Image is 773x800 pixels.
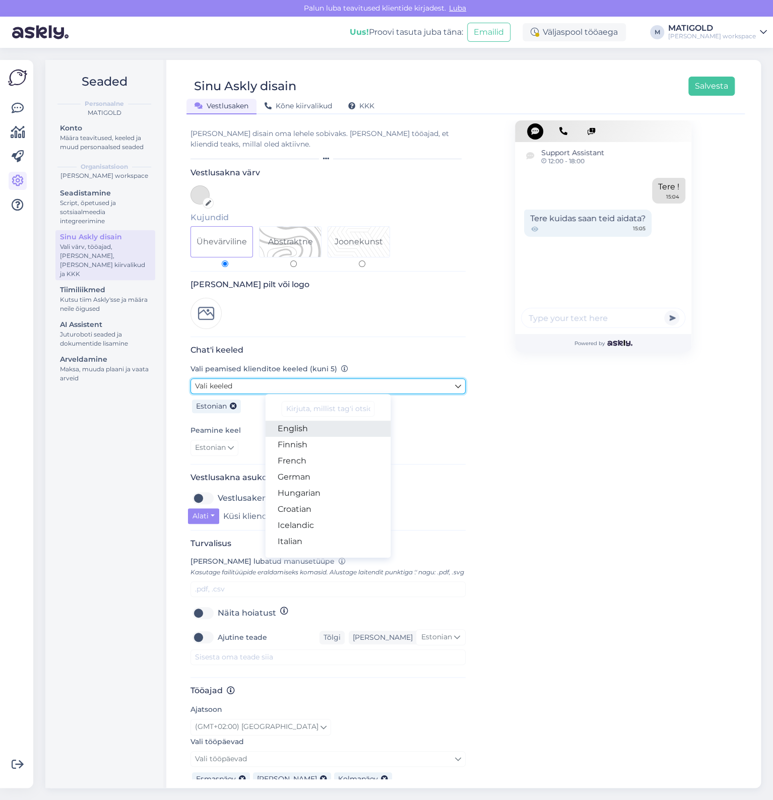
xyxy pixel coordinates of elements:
[197,236,247,248] div: Ühevärviline
[53,171,155,180] div: [PERSON_NAME] workspace
[190,751,466,767] a: Vali tööpäevad
[668,32,756,40] div: [PERSON_NAME] workspace
[652,178,685,204] div: Tere !
[266,421,391,437] a: English
[190,280,466,289] h3: [PERSON_NAME] pilt või logo
[421,632,452,643] span: Estonian
[190,440,238,456] a: Estonian
[55,186,155,227] a: SeadistamineScript, õpetused ja sotsiaalmeedia integreerimine
[348,101,374,110] span: KKK
[190,364,348,374] label: Vali peamised klienditoe keeled (kuni 5)
[266,517,391,534] a: Icelandic
[350,26,463,38] div: Proovi tasuta juba täna:
[359,260,365,267] input: Pattern 2Joonekunst
[60,285,151,295] div: Tiimiliikmed
[257,774,317,783] span: [PERSON_NAME]
[60,198,151,226] div: Script, õpetused ja sotsiaalmeedia integreerimine
[55,121,155,153] a: KontoMäära teavitused, keeled ja muud personaalsed seaded
[190,737,244,747] label: Vali tööpäevad
[266,453,391,469] a: French
[55,318,155,350] a: AI AssistentJuturoboti seaded ja dokumentide lisamine
[524,210,652,237] div: Tere kuidas saan teid aidata?
[194,77,296,96] div: Sinu Askly disain
[190,473,466,482] h3: Vestlusakna asukoht ja kontaktide päring
[266,485,391,501] a: Hungarian
[190,704,222,715] label: Ajatsoon
[190,557,335,566] span: [PERSON_NAME] lubatud manusetüüpe
[266,437,391,453] a: Finnish
[190,539,466,548] h3: Turvalisus
[265,101,332,110] span: Kõne kiirvalikud
[467,23,510,42] button: Emailid
[650,25,664,39] div: M
[60,295,151,313] div: Kutsu tiim Askly'sse ja määra neile õigused
[190,168,466,177] h3: Vestlusakna värv
[190,378,466,394] a: Vali keeled
[85,99,124,108] b: Personaalne
[666,193,679,201] div: 15:04
[688,77,735,96] button: Salvesta
[190,128,466,150] div: [PERSON_NAME] disain oma lehele sobivaks. [PERSON_NAME] tööajad, et kliendid teaks, millal oled a...
[335,236,383,248] div: Joonekunst
[266,501,391,517] a: Croatian
[223,508,290,524] label: Küsi kliendi infot
[190,568,464,576] span: Kasutage failitüüpide eraldamiseks komasid. Alustage laitendit punktiga '.' nagu: .pdf, .svg
[222,260,228,267] input: Ühevärviline
[60,123,151,134] div: Konto
[53,72,155,91] h2: Seaded
[541,158,604,164] span: 12:00 - 18:00
[53,108,155,117] div: MATIGOLD
[668,24,767,40] a: MATIGOLD[PERSON_NAME] workspace
[282,401,374,417] input: Kirjuta, millist tag'i otsid
[290,260,297,267] input: Pattern 1Abstraktne
[218,605,276,621] label: Näita hoiatust
[190,581,466,597] input: .pdf, .csv
[319,631,345,644] div: Tõlgi
[195,381,232,390] span: Vali keeled
[195,101,248,110] span: Vestlusaken
[60,319,151,330] div: AI Assistent
[55,353,155,384] a: ArveldamineMaksa, muuda plaani ja vaata arveid
[190,425,241,436] label: Peamine keel
[60,134,151,152] div: Määra teavitused, keeled ja muud personaalsed seaded
[195,442,226,453] span: Estonian
[60,354,151,365] div: Arveldamine
[607,340,632,346] img: Askly
[523,23,626,41] div: Väljaspool tööaega
[218,629,267,645] label: Ajutine teade
[446,4,469,13] span: Luba
[60,330,151,348] div: Juturoboti seaded ja dokumentide lisamine
[190,213,466,222] h5: Kujundid
[338,774,378,783] span: Kolmapäev
[190,686,466,695] h3: Tööajad
[266,469,391,485] a: German
[60,232,151,242] div: Sinu Askly disain
[266,534,391,550] a: Italian
[8,68,27,87] img: Askly Logo
[195,721,318,732] span: (GMT+02:00) [GEOGRAPHIC_DATA]
[195,754,247,763] span: Vali tööpäevad
[190,719,331,735] a: (GMT+02:00) [GEOGRAPHIC_DATA]
[196,402,227,411] span: Estonian
[60,188,151,198] div: Seadistamine
[60,365,151,383] div: Maksa, muuda plaani ja vaata arveid
[190,298,222,329] img: Logo preview
[350,27,369,37] b: Uus!
[60,242,151,279] div: Vali värv, tööajad, [PERSON_NAME], [PERSON_NAME] kiirvalikud ja KKK
[196,774,236,783] span: Esmaspäev
[55,283,155,315] a: TiimiliikmedKutsu tiim Askly'sse ja määra neile õigused
[268,236,313,248] div: Abstraktne
[633,225,646,234] span: 15:05
[668,24,756,32] div: MATIGOLD
[188,508,219,524] button: Alati
[574,340,632,347] span: Powered by
[218,490,301,506] label: Vestlusaken vasakul
[349,632,413,643] div: [PERSON_NAME]
[541,148,604,158] span: Support Assistant
[81,162,128,171] b: Organisatsioon
[55,230,155,280] a: Sinu Askly disainVali värv, tööajad, [PERSON_NAME], [PERSON_NAME] kiirvalikud ja KKK
[521,308,685,328] input: Type your text here
[190,345,466,355] h3: Chat'i keeled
